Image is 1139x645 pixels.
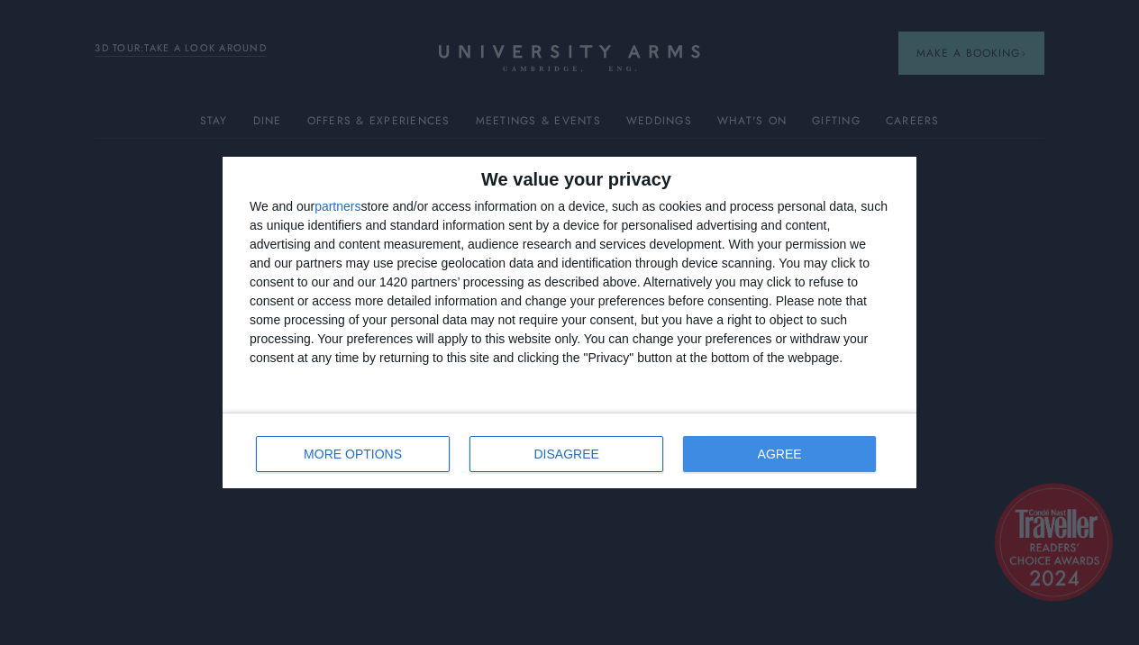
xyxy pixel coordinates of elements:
[250,197,889,368] div: We and our store and/or access information on a device, such as cookies and process personal data...
[314,200,360,213] button: partners
[304,448,402,460] span: MORE OPTIONS
[534,448,599,460] span: DISAGREE
[256,436,450,472] button: MORE OPTIONS
[250,170,889,188] h2: We value your privacy
[683,436,876,472] button: AGREE
[223,157,916,488] div: qc-cmp2-ui
[758,448,802,460] span: AGREE
[469,436,663,472] button: DISAGREE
